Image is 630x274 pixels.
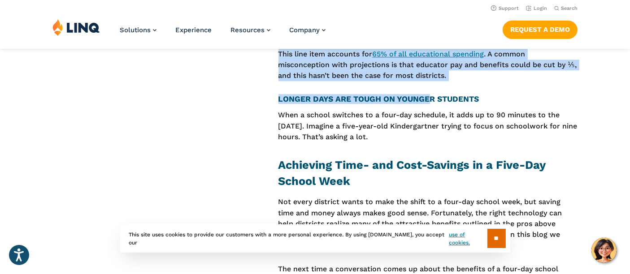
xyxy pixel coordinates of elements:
a: Company [289,26,326,34]
button: Hello, have a question? Let’s chat. [591,238,617,263]
a: Experience [175,26,212,34]
span: Resources [230,26,265,34]
nav: Primary Navigation [120,19,326,48]
strong: L [278,94,283,103]
a: Login [526,5,547,11]
a: Request a Demo [503,21,578,39]
div: This site uses cookies to provide our customers with a more personal experience. By using [DOMAIN... [120,224,510,253]
a: Resources [230,26,270,34]
a: use of cookies. [449,231,487,247]
span: Company [289,26,320,34]
nav: Button Navigation [503,19,578,39]
h4: ONGER DAYS ARE TOUGH ON YOUNGER STUDENTS [278,94,578,104]
p: Not every district wants to make the shift to a four-day school week, but saving time and money a... [278,197,578,251]
button: Open Search Bar [554,5,578,12]
strong: Achieving Time- and Cost-Savings in a Five-Day School Week [278,158,546,188]
img: LINQ | K‑12 Software [52,19,100,36]
a: 65% of all educational spending [373,50,484,58]
span: Search [561,5,578,11]
p: When a school switches to a four-day schedule, it adds up to 90 minutes to the [DATE]. Imagine a ... [278,110,578,142]
p: This line item accounts for . A common misconception with projections is that educator pay and be... [278,49,578,81]
a: Solutions [120,26,156,34]
a: Support [491,5,519,11]
span: Solutions [120,26,151,34]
